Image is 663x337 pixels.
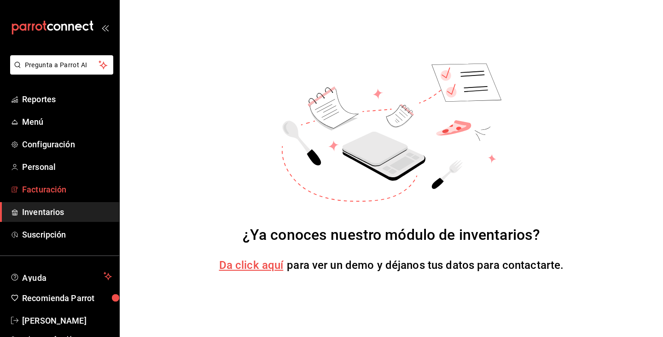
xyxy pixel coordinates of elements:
span: Configuración [22,138,112,151]
span: para ver un demo y déjanos tus datos para contactarte. [287,259,564,272]
span: Recomienda Parrot [22,292,112,304]
a: Pregunta a Parrot AI [6,67,113,76]
button: Pregunta a Parrot AI [10,55,113,75]
span: Facturación [22,183,112,196]
span: Menú [22,116,112,128]
button: open_drawer_menu [101,24,109,31]
span: Reportes [22,93,112,105]
a: Da click aquí [219,259,284,272]
span: Inventarios [22,206,112,218]
span: Pregunta a Parrot AI [25,60,99,70]
span: Suscripción [22,228,112,241]
span: [PERSON_NAME] [22,314,112,327]
span: Personal [22,161,112,173]
span: Ayuda [22,271,100,282]
div: ¿Ya conoces nuestro módulo de inventarios? [243,224,541,246]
